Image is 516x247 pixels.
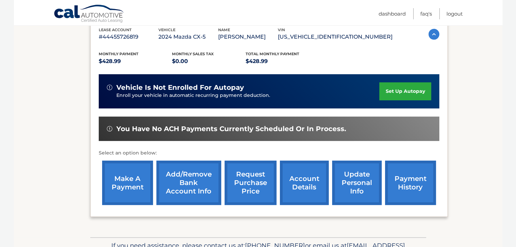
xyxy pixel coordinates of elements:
p: $428.99 [246,57,319,66]
img: alert-white.svg [107,85,112,90]
span: Monthly Payment [99,52,138,56]
a: Add/Remove bank account info [156,161,221,205]
a: FAQ's [420,8,432,19]
a: set up autopay [379,82,431,100]
span: lease account [99,27,132,32]
a: Dashboard [379,8,406,19]
p: [US_VEHICLE_IDENTIFICATION_NUMBER] [278,32,393,42]
p: [PERSON_NAME] [218,32,278,42]
a: request purchase price [225,161,276,205]
p: Enroll your vehicle in automatic recurring payment deduction. [116,92,380,99]
img: accordion-active.svg [428,29,439,40]
span: Monthly sales Tax [172,52,214,56]
p: $0.00 [172,57,246,66]
a: Logout [446,8,463,19]
p: $428.99 [99,57,172,66]
a: payment history [385,161,436,205]
p: 2024 Mazda CX-5 [158,32,218,42]
span: name [218,27,230,32]
p: #44455726819 [99,32,158,42]
span: vin [278,27,285,32]
span: vehicle [158,27,175,32]
span: vehicle is not enrolled for autopay [116,83,244,92]
img: alert-white.svg [107,126,112,131]
a: update personal info [332,161,382,205]
span: You have no ACH payments currently scheduled or in process. [116,125,346,133]
a: account details [280,161,329,205]
a: make a payment [102,161,153,205]
span: Total Monthly Payment [246,52,299,56]
a: Cal Automotive [54,4,125,24]
p: Select an option below: [99,149,439,157]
